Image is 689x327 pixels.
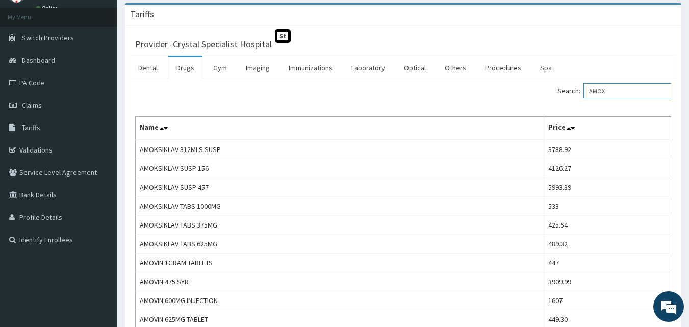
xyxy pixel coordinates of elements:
td: AMOKSIKLAV TABS 375MG [136,216,544,235]
a: Optical [396,57,434,79]
td: 4126.27 [544,159,671,178]
td: 1607 [544,291,671,310]
td: AMOKSIKLAV TABS 1000MG [136,197,544,216]
td: AMOVIN 600MG INJECTION [136,291,544,310]
td: 3909.99 [544,272,671,291]
td: AMOVIN 475 SYR [136,272,544,291]
a: Imaging [238,57,278,79]
td: 3788.92 [544,140,671,159]
a: Immunizations [280,57,341,79]
span: Claims [22,100,42,110]
td: 447 [544,254,671,272]
span: Switch Providers [22,33,74,42]
span: We're online! [59,98,141,202]
img: d_794563401_company_1708531726252_794563401 [19,51,41,77]
td: AMOKSIKLAV TABS 625MG [136,235,544,254]
a: Dental [130,57,166,79]
a: Online [36,5,60,12]
a: Spa [532,57,560,79]
span: Dashboard [22,56,55,65]
h3: Tariffs [130,10,154,19]
a: Gym [205,57,235,79]
td: AMOKSIKLAV SUSP 457 [136,178,544,197]
td: 489.32 [544,235,671,254]
div: Chat with us now [53,57,171,70]
td: AMOKSIKLAV 312MLS SUSP [136,140,544,159]
td: AMOKSIKLAV SUSP 156 [136,159,544,178]
span: St [275,29,291,43]
label: Search: [557,83,671,98]
a: Laboratory [343,57,393,79]
th: Price [544,117,671,140]
a: Procedures [477,57,529,79]
td: 425.54 [544,216,671,235]
td: 533 [544,197,671,216]
td: AMOVIN 1GRAM TABLETS [136,254,544,272]
span: Tariffs [22,123,40,132]
th: Name [136,117,544,140]
a: Drugs [168,57,202,79]
textarea: Type your message and hit 'Enter' [5,218,194,254]
h3: Provider - Crystal Specialist Hospital [135,40,272,49]
td: 5993.39 [544,178,671,197]
div: Minimize live chat window [167,5,192,30]
a: Others [437,57,474,79]
input: Search: [583,83,671,98]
